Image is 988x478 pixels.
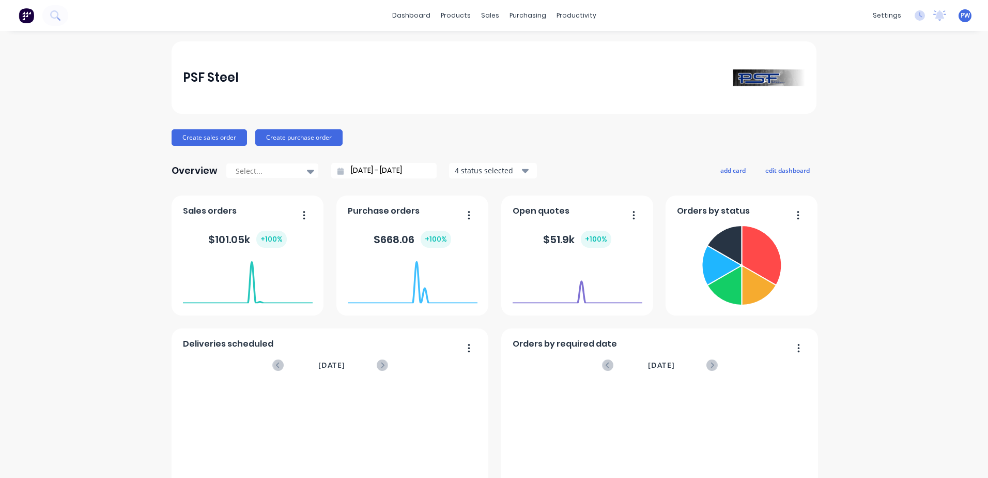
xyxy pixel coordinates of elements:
[255,129,343,146] button: Create purchase order
[208,231,287,248] div: $ 101.05k
[183,67,239,88] div: PSF Steel
[714,163,752,177] button: add card
[374,231,451,248] div: $ 668.06
[961,11,970,20] span: PW
[868,8,906,23] div: settings
[421,231,451,248] div: + 100 %
[172,129,247,146] button: Create sales order
[436,8,476,23] div: products
[256,231,287,248] div: + 100 %
[543,231,611,248] div: $ 51.9k
[581,231,611,248] div: + 100 %
[476,8,504,23] div: sales
[19,8,34,23] img: Factory
[513,205,569,217] span: Open quotes
[504,8,551,23] div: purchasing
[733,69,805,86] img: PSF Steel
[648,360,675,371] span: [DATE]
[677,205,750,217] span: Orders by status
[348,205,420,217] span: Purchase orders
[455,165,520,176] div: 4 status selected
[551,8,601,23] div: productivity
[183,338,273,350] span: Deliveries scheduled
[759,163,816,177] button: edit dashboard
[183,205,237,217] span: Sales orders
[449,163,537,178] button: 4 status selected
[172,160,218,181] div: Overview
[318,360,345,371] span: [DATE]
[387,8,436,23] a: dashboard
